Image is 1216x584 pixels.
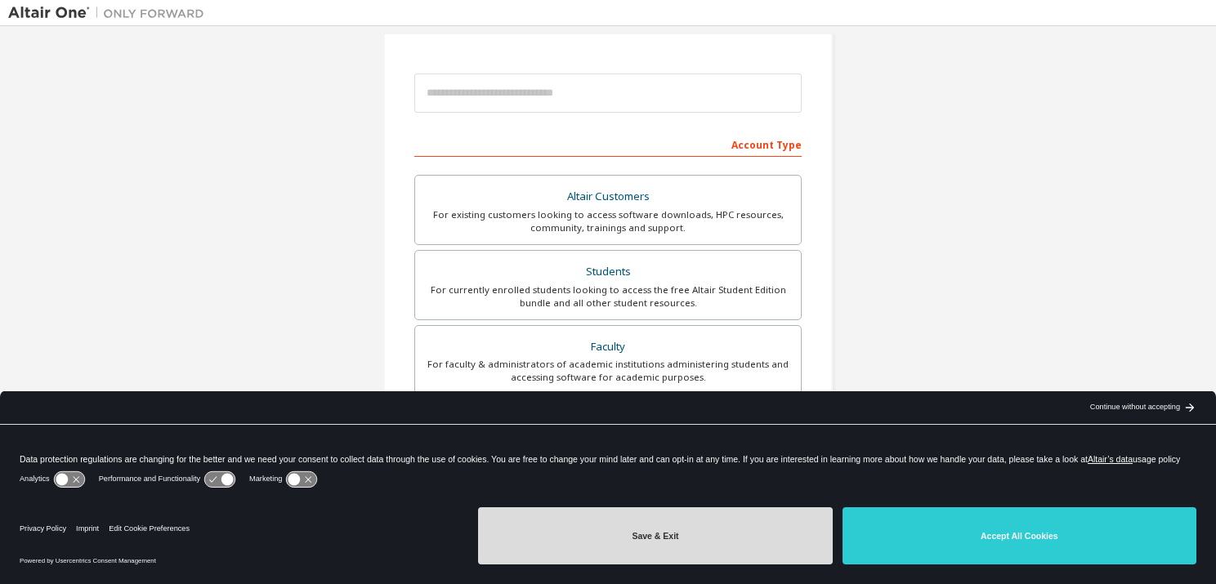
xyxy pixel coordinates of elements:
[425,283,791,310] div: For currently enrolled students looking to access the free Altair Student Edition bundle and all ...
[425,185,791,208] div: Altair Customers
[425,336,791,359] div: Faculty
[414,131,802,157] div: Account Type
[425,261,791,283] div: Students
[425,208,791,234] div: For existing customers looking to access software downloads, HPC resources, community, trainings ...
[425,358,791,384] div: For faculty & administrators of academic institutions administering students and accessing softwa...
[8,5,212,21] img: Altair One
